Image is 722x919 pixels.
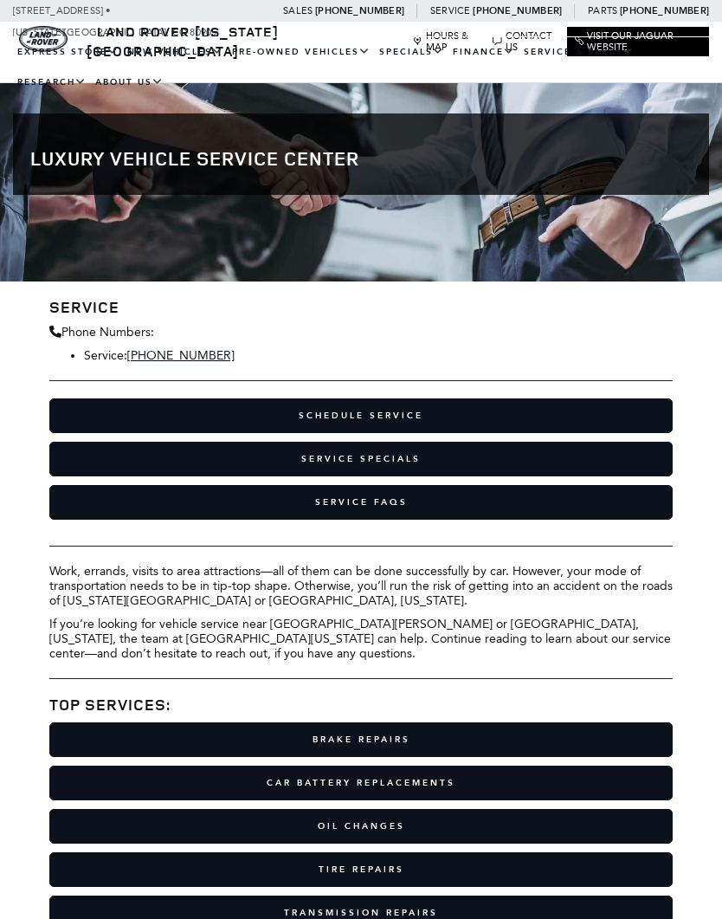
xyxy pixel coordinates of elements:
img: Land Rover [19,26,68,52]
a: Brake Repairs [49,722,674,757]
a: Visit Our Jaguar Website [575,30,701,53]
a: [PHONE_NUMBER] [127,348,235,363]
a: About Us [91,68,168,98]
a: Tire Repairs [49,852,674,887]
a: Finance [448,37,519,68]
a: Research [13,68,91,98]
a: [PHONE_NUMBER] [620,4,709,17]
a: [STREET_ADDRESS] • [US_STATE][GEOGRAPHIC_DATA], CO 80905 [13,5,216,38]
a: EXPRESS STORE [13,37,123,68]
h3: Service [49,299,674,316]
a: Contact Us [493,30,558,53]
h1: Luxury Vehicle Service Center [30,148,692,169]
a: New Vehicles [123,37,228,68]
a: land-rover [19,26,68,52]
span: Service: [84,348,127,363]
a: [PHONE_NUMBER] [473,4,562,17]
nav: Main Navigation [13,37,709,98]
a: Hours & Map [413,30,484,53]
span: Phone Numbers: [61,325,154,340]
a: Pre-Owned Vehicles [228,37,375,68]
a: Car Battery Replacements [49,766,674,800]
a: Land Rover [US_STATE][GEOGRAPHIC_DATA] [87,23,279,61]
a: Schedule Service [49,398,674,433]
a: Service & Parts [519,37,638,68]
h3: Top Services: [49,696,674,714]
a: Specials [375,37,448,68]
a: Service FAQs [49,485,674,520]
p: If you’re looking for vehicle service near [GEOGRAPHIC_DATA][PERSON_NAME] or [GEOGRAPHIC_DATA], [... [49,617,674,661]
a: Oil Changes [49,809,674,844]
a: [PHONE_NUMBER] [315,4,404,17]
a: Service Specials [49,442,674,476]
